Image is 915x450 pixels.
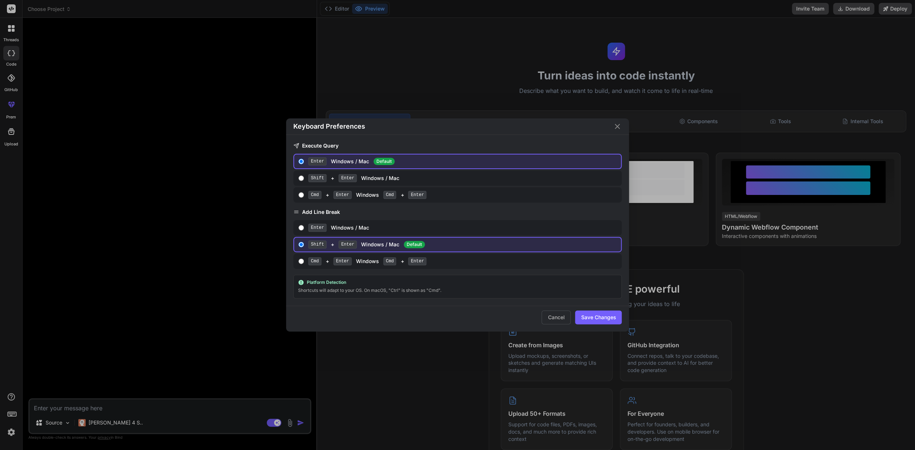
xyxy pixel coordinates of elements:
span: Cmd [383,257,396,265]
span: Enter [308,224,326,232]
span: Enter [333,191,352,199]
span: Default [374,158,395,165]
h3: Add Line Break [293,208,622,216]
input: EnterWindows / Mac Default [298,159,304,164]
button: Save Changes [575,310,622,324]
h2: Keyboard Preferences [293,121,365,132]
div: + Windows / Mac [308,174,618,182]
button: Cancel [541,310,571,324]
span: Enter [339,240,357,249]
span: Enter [308,157,326,165]
button: Close [613,122,622,131]
input: Shift+EnterWindows / MacDefault [298,242,304,247]
div: + Windows + [308,191,618,199]
span: Cmd [383,191,396,199]
span: Enter [333,257,352,265]
span: Default [404,241,425,248]
input: Cmd+Enter Windows Cmd+Enter [298,192,304,198]
div: + Windows / Mac [308,240,618,249]
div: Windows / Mac [308,157,618,165]
span: Shift [308,174,326,182]
div: Windows / Mac [308,224,618,232]
span: Cmd [308,257,321,265]
span: Enter [339,174,357,182]
span: Cmd [308,191,321,199]
input: Cmd+Enter Windows Cmd+Enter [298,258,304,264]
h3: Execute Query [293,142,622,149]
span: Shift [308,240,326,249]
span: Enter [408,191,426,199]
div: + Windows + [308,257,618,265]
span: Enter [408,257,426,265]
input: Shift+EnterWindows / Mac [298,175,304,181]
div: Platform Detection [298,279,617,285]
input: EnterWindows / Mac [298,225,304,231]
div: Shortcuts will adapt to your OS. On macOS, "Ctrl" is shown as "Cmd". [298,287,617,294]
